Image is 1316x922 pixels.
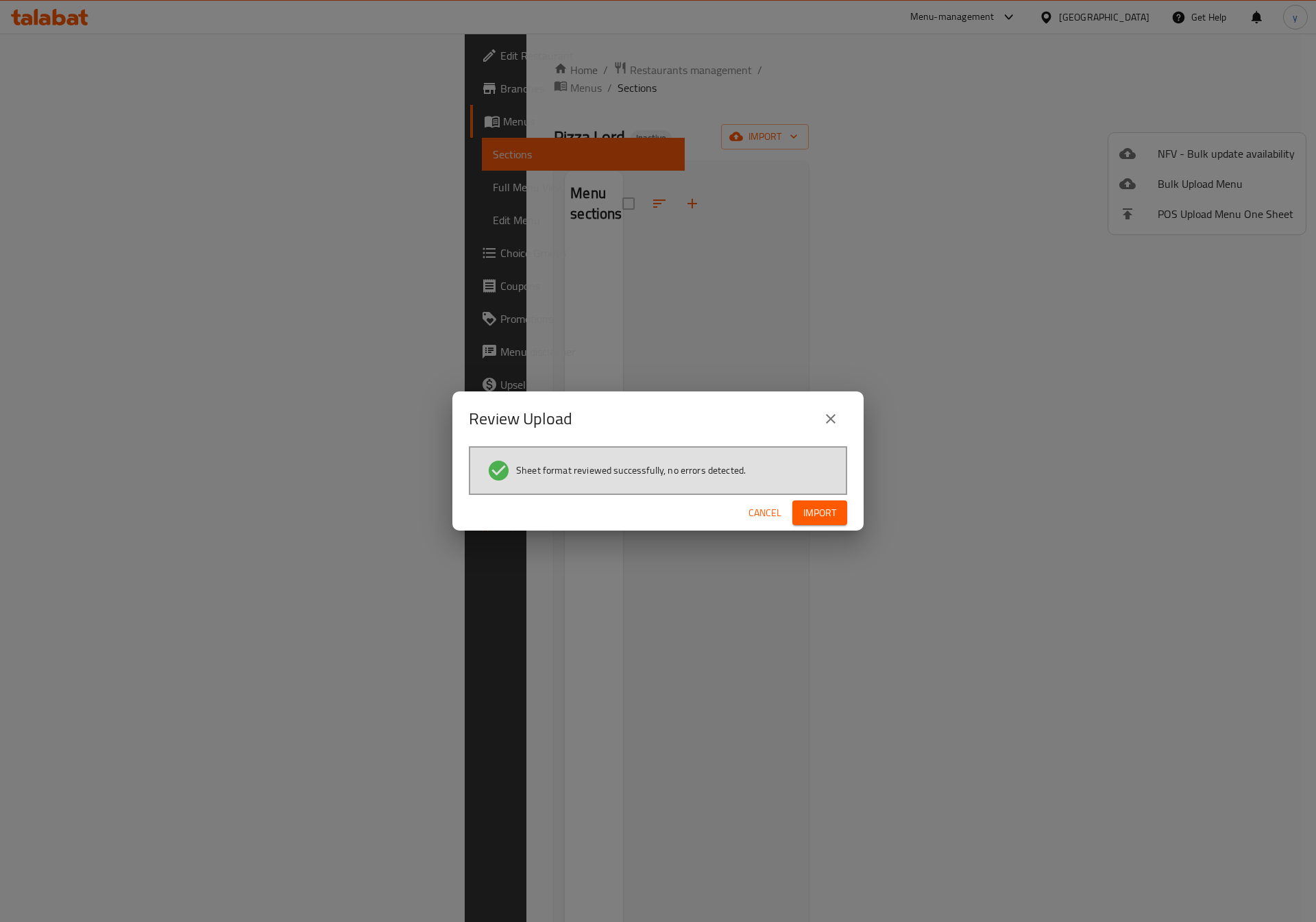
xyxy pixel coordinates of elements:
[814,402,847,435] button: close
[469,408,572,430] h2: Review Upload
[803,505,836,522] span: Import
[792,500,847,526] button: Import
[516,463,746,477] span: Sheet format reviewed successfully, no errors detected.
[743,500,787,526] button: Cancel
[748,505,781,522] span: Cancel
